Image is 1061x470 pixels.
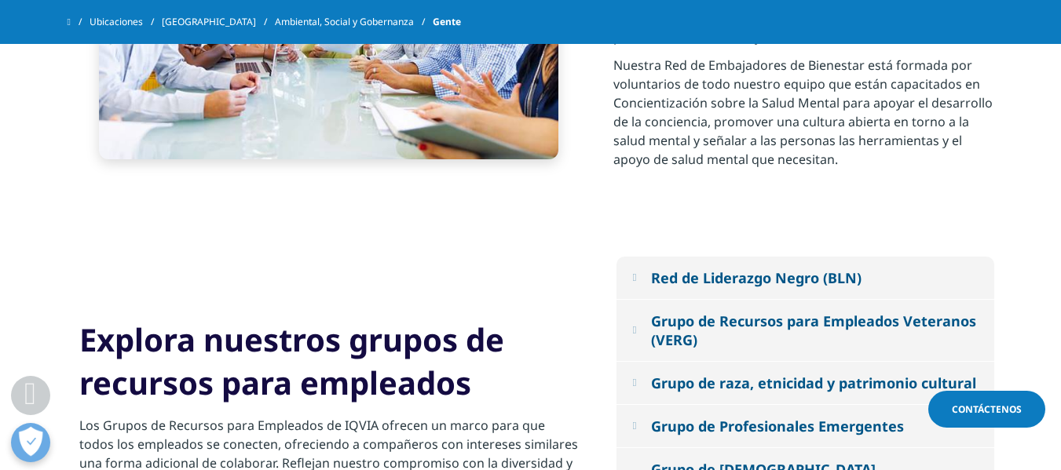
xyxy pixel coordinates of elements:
button: Grupo de raza, etnicidad y patrimonio cultural [616,362,994,404]
button: Grupo de Profesionales Emergentes [616,405,994,447]
button: Abrir preferencias [11,423,50,462]
font: Contáctenos [952,403,1022,416]
font: Ambiental, Social y Gobernanza [275,15,414,28]
a: Contáctenos [928,391,1045,428]
a: [GEOGRAPHIC_DATA] [162,8,275,36]
a: Ambiental, Social y Gobernanza [275,8,433,36]
font: Grupo de Recursos para Empleados Veteranos (VERG) [651,312,976,349]
font: Grupo de raza, etnicidad y patrimonio cultural [651,373,976,392]
button: Grupo de Recursos para Empleados Veteranos (VERG) [616,300,994,361]
font: Red de Liderazgo Negro (BLN) [651,268,862,287]
font: Explora nuestros grupos de recursos para empleados [79,318,504,404]
font: Ubicaciones [90,15,143,28]
font: Gente [433,15,461,28]
font: Grupo de Profesionales Emergentes [651,417,904,435]
font: Nuestra Red de Embajadores de Bienestar está formada por voluntarios de todo nuestro equipo que e... [613,56,993,168]
button: Red de Liderazgo Negro (BLN) [616,257,994,299]
a: Ubicaciones [90,8,162,36]
font: [GEOGRAPHIC_DATA] [162,15,256,28]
